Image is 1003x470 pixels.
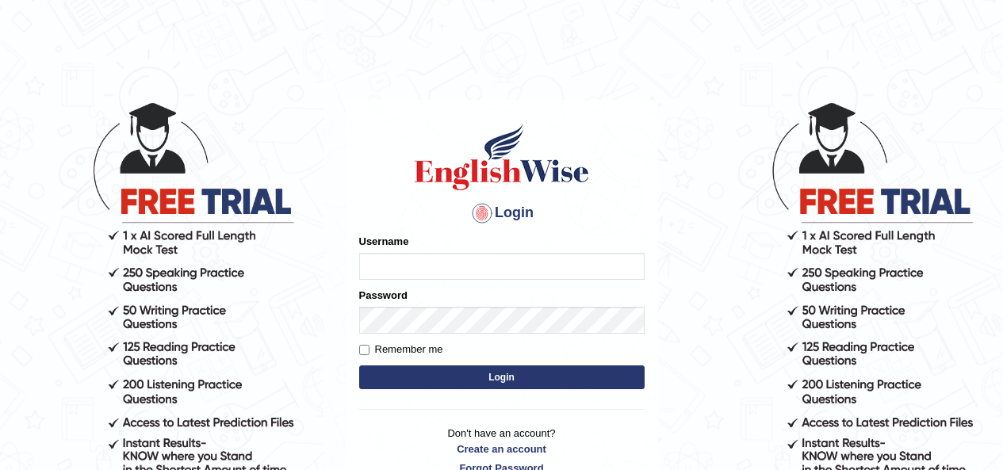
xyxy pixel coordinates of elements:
label: Remember me [359,342,443,357]
input: Remember me [359,345,369,355]
button: Login [359,365,645,389]
a: Create an account [359,441,645,457]
h4: Login [359,201,645,226]
label: Username [359,234,409,249]
img: Logo of English Wise sign in for intelligent practice with AI [412,121,592,193]
label: Password [359,288,408,303]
